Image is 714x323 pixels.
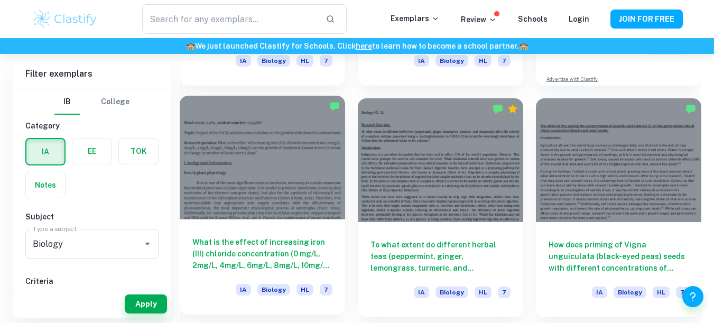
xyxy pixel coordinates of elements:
span: HL [475,55,492,67]
span: 🏫 [186,42,195,50]
span: IA [236,284,251,296]
span: 7 [498,287,511,298]
span: Biology [435,55,468,67]
span: 7 [498,55,511,67]
button: IA [26,139,64,164]
button: Apply [125,294,167,313]
h6: We just launched Clastify for Schools. Click to learn how to become a school partner. [2,40,712,52]
a: here [356,42,372,50]
h6: Category [25,120,159,132]
h6: How does priming of Vigna unguiculata (black-eyed peas) seeds with different concentrations of [M... [549,239,689,274]
span: Biology [435,287,468,298]
h6: Subject [25,211,159,223]
a: Advertise with Clastify [546,76,598,83]
span: Biology [257,284,290,296]
h6: Criteria [25,275,159,287]
h6: To what extent do different herbal teas (peppermint, ginger, lemongrass, turmeric, and chamomile)... [370,239,511,274]
a: What is the effect of increasing iron (III) chloride concentration (0 mg/L, 2mg/L, 4mg/L, 6mg/L, ... [180,98,345,318]
a: To what extent do different herbal teas (peppermint, ginger, lemongrass, turmeric, and chamomile)... [358,98,523,318]
span: IA [236,55,251,67]
button: Open [140,236,155,251]
span: IA [414,287,429,298]
label: Type a subject [33,224,77,233]
span: HL [296,284,313,296]
span: 7 [320,55,332,67]
p: Review [461,14,497,25]
span: 🏫 [519,42,528,50]
div: Premium [507,104,518,114]
button: Notes [26,172,65,198]
span: IA [414,55,429,67]
span: 7 [320,284,332,296]
a: How does priming of Vigna unguiculata (black-eyed peas) seeds with different concentrations of [M... [536,98,701,318]
h6: What is the effect of increasing iron (III) chloride concentration (0 mg/L, 2mg/L, 4mg/L, 6mg/L, ... [192,236,332,271]
span: Biology [257,55,290,67]
span: 7 [676,287,689,298]
span: Biology [614,287,646,298]
button: TOK [119,139,158,164]
button: College [101,89,129,115]
span: HL [653,287,670,298]
span: IA [592,287,607,298]
span: HL [475,287,492,298]
h6: Filter exemplars [13,59,171,89]
input: Search for any exemplars... [142,4,317,34]
button: EE [72,139,112,164]
img: Marked [685,104,696,114]
a: Schools [518,15,548,23]
div: Filter type choice [54,89,129,115]
button: IB [54,89,80,115]
img: Marked [493,104,503,114]
img: Marked [329,101,340,112]
span: HL [296,55,313,67]
p: Exemplars [391,13,440,24]
a: Login [569,15,589,23]
button: Help and Feedback [682,286,703,307]
button: JOIN FOR FREE [610,10,683,29]
img: Clastify logo [32,8,99,30]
